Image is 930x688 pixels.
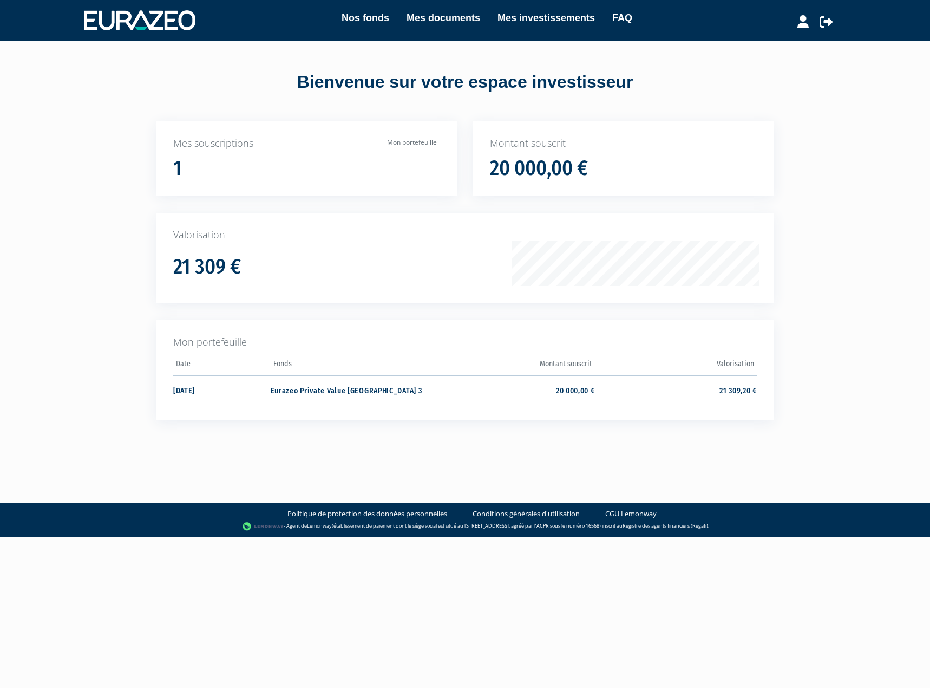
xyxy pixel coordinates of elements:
[623,522,708,529] a: Registre des agents financiers (Regafi)
[243,521,284,532] img: logo-lemonway.png
[407,10,480,25] a: Mes documents
[433,356,594,376] th: Montant souscrit
[287,509,447,519] a: Politique de protection des données personnelles
[271,375,433,404] td: Eurazeo Private Value [GEOGRAPHIC_DATA] 3
[173,256,241,278] h1: 21 309 €
[11,521,919,532] div: - Agent de (établissement de paiement dont le siège social est situé au [STREET_ADDRESS], agréé p...
[271,356,433,376] th: Fonds
[173,137,440,151] p: Mes souscriptions
[307,522,332,529] a: Lemonway
[595,375,757,404] td: 21 309,20 €
[490,137,757,151] p: Montant souscrit
[132,70,798,95] div: Bienvenue sur votre espace investisseur
[173,157,182,180] h1: 1
[173,335,757,349] p: Mon portefeuille
[173,228,757,242] p: Valorisation
[173,375,271,404] td: [DATE]
[173,356,271,376] th: Date
[342,10,389,25] a: Nos fonds
[612,10,632,25] a: FAQ
[473,509,580,519] a: Conditions générales d'utilisation
[595,356,757,376] th: Valorisation
[605,509,657,519] a: CGU Lemonway
[497,10,595,25] a: Mes investissements
[384,137,440,148] a: Mon portefeuille
[433,375,594,404] td: 20 000,00 €
[490,157,588,180] h1: 20 000,00 €
[84,10,195,30] img: 1732889491-logotype_eurazeo_blanc_rvb.png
